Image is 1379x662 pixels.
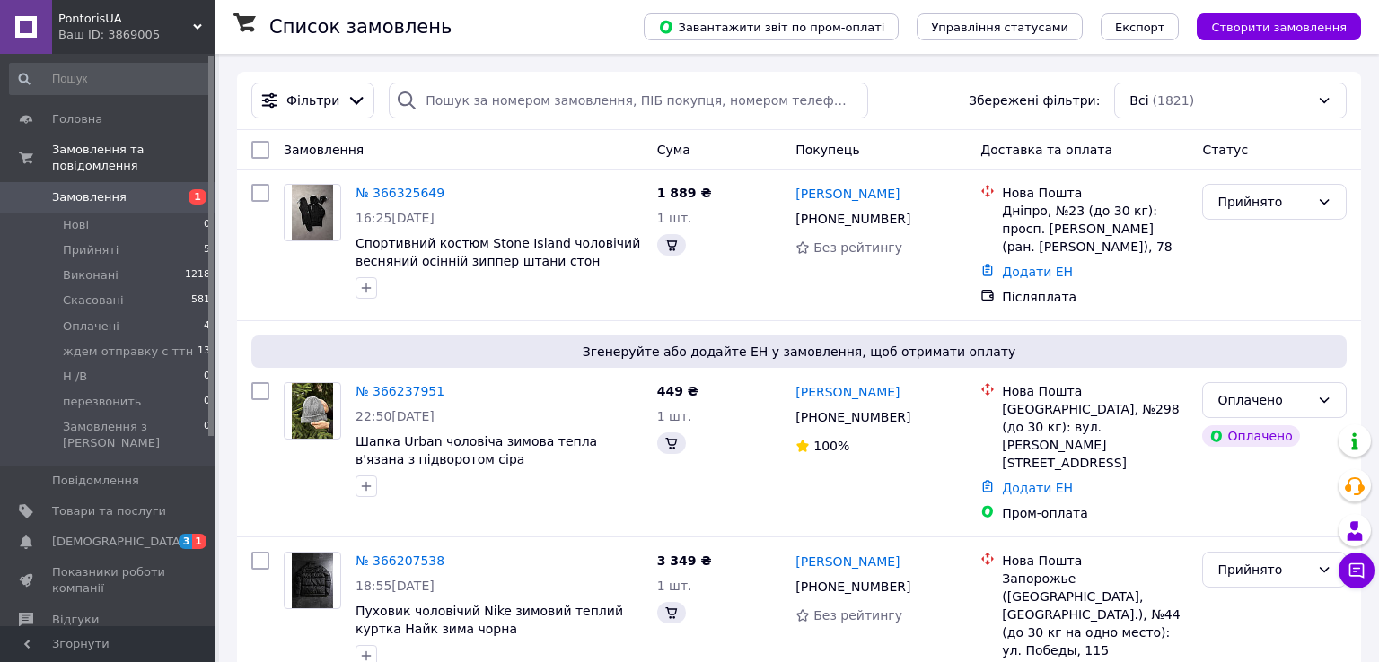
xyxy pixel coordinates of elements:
span: Збережені фільтри: [969,91,1100,109]
span: 0 [204,217,210,233]
a: Пуховик чоловічий Nike зимовий теплий куртка Найк зима чорна [356,604,623,636]
span: Товари та послуги [52,503,166,519]
span: Управління статусами [931,21,1068,34]
div: [PHONE_NUMBER] [792,574,914,599]
span: [DEMOGRAPHIC_DATA] [52,534,185,550]
span: Створити замовлення [1211,21,1347,34]
span: 0 [204,419,210,451]
div: Запорожье ([GEOGRAPHIC_DATA], [GEOGRAPHIC_DATA].), №44 (до 30 кг на одно место): ул. Победы, 115 [1002,570,1188,659]
span: перезвонить [63,394,141,410]
div: Післяплата [1002,288,1188,306]
span: Оплачені [63,318,119,335]
span: 1 шт. [657,579,692,593]
div: [PHONE_NUMBER] [792,405,914,430]
a: № 366207538 [356,553,444,568]
span: PontorisUA [58,11,193,27]
img: Фото товару [292,553,334,608]
input: Пошук [9,63,212,95]
span: Замовлення з [PERSON_NAME] [63,419,204,451]
span: 18:55[DATE] [356,579,435,593]
span: 16:25[DATE] [356,211,435,225]
span: Експорт [1115,21,1165,34]
a: [PERSON_NAME] [795,383,900,401]
span: Н /В [63,369,87,385]
span: 1 шт. [657,409,692,423]
div: Дніпро, №23 (до 30 кг): просп. [PERSON_NAME] (ран. [PERSON_NAME]), 78 [1002,202,1188,256]
div: Нова Пошта [1002,184,1188,202]
span: Головна [52,111,102,127]
a: № 366237951 [356,384,444,398]
span: 1 [192,534,206,549]
a: [PERSON_NAME] [795,185,900,203]
span: 0 [204,394,210,410]
span: Статус [1202,143,1248,157]
div: [GEOGRAPHIC_DATA], №298 (до 30 кг): вул. [PERSON_NAME][STREET_ADDRESS] [1002,400,1188,472]
div: Пром-оплата [1002,504,1188,522]
button: Чат з покупцем [1339,553,1375,588]
span: Згенеруйте або додайте ЕН у замовлення, щоб отримати оплату [259,343,1339,361]
span: Нові [63,217,89,233]
a: Фото товару [284,382,341,440]
span: Завантажити звіт по пром-оплаті [658,19,884,35]
input: Пошук за номером замовлення, ПІБ покупця, номером телефону, Email, номером накладної [389,83,867,118]
span: Показники роботи компанії [52,564,166,597]
span: 13 [198,344,210,360]
img: Фото товару [292,185,334,240]
span: Замовлення [284,143,364,157]
h1: Список замовлень [269,16,452,38]
div: [PHONE_NUMBER] [792,206,914,231]
span: Cума [657,143,690,157]
span: 3 [179,534,193,549]
span: Покупець [795,143,859,157]
button: Завантажити звіт по пром-оплаті [644,13,899,40]
span: Відгуки [52,612,99,628]
a: Створити замовлення [1179,19,1361,33]
button: Створити замовлення [1197,13,1361,40]
span: Повідомлення [52,473,139,489]
div: Прийнято [1217,560,1310,579]
span: 581 [191,292,210,309]
span: (1821) [1153,93,1195,108]
span: 22:50[DATE] [356,409,435,423]
span: 4 [204,318,210,335]
a: [PERSON_NAME] [795,553,900,571]
span: 449 ₴ [657,384,698,398]
span: Без рейтингу [813,240,902,255]
span: Виконані [63,267,119,283]
span: 3 349 ₴ [657,553,712,568]
span: Всі [1129,91,1148,109]
div: Ваш ID: 3869005 [58,27,215,43]
div: Прийнято [1217,192,1310,212]
span: Доставка та оплата [980,143,1112,157]
span: 100% [813,439,849,453]
a: Додати ЕН [1002,265,1073,279]
button: Експорт [1101,13,1180,40]
a: Спортивний костюм Stone Island чоловічий весняний осінній зиппер штани стон айленд чорний [356,236,640,286]
div: Оплачено [1202,425,1299,447]
span: 5 [204,242,210,258]
span: Прийняті [63,242,119,258]
a: Додати ЕН [1002,481,1073,495]
button: Управління статусами [917,13,1083,40]
span: 1 шт. [657,211,692,225]
a: Фото товару [284,184,341,241]
a: Шапка Urban чоловіча зимова тепла в'язана з підворотом сіра [356,434,597,466]
span: Скасовані [63,292,124,309]
span: 1 889 ₴ [657,186,712,200]
span: Фільтри [286,91,339,109]
span: Без рейтингу [813,608,902,623]
a: № 366325649 [356,186,444,200]
span: Замовлення [52,189,127,205]
span: 1218 [185,267,210,283]
div: Нова Пошта [1002,552,1188,570]
span: Замовлення та повідомлення [52,142,215,174]
span: ждем отправку с ттн [63,344,193,360]
img: Фото товару [292,383,334,439]
span: 1 [189,189,206,205]
a: Фото товару [284,552,341,609]
div: Оплачено [1217,390,1310,410]
div: Нова Пошта [1002,382,1188,400]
